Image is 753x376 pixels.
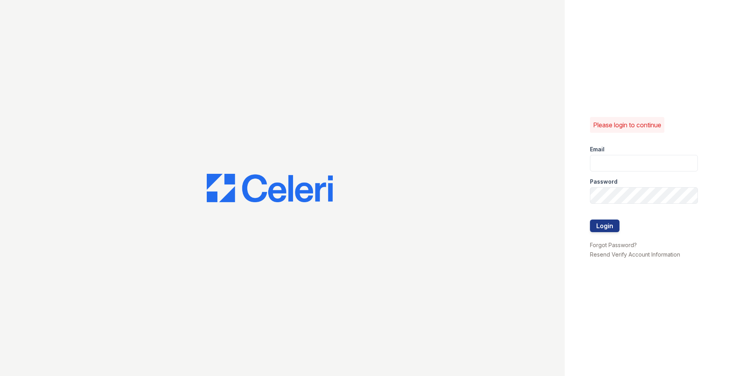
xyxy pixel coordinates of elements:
p: Please login to continue [593,120,661,130]
button: Login [590,220,619,232]
label: Password [590,178,618,186]
label: Email [590,145,605,153]
img: CE_Logo_Blue-a8612792a0a2168367f1c8372b55b34899dd931a85d93a1a3d3e32e68fde9ad4.png [207,174,333,202]
a: Resend Verify Account Information [590,251,680,258]
a: Forgot Password? [590,242,637,248]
